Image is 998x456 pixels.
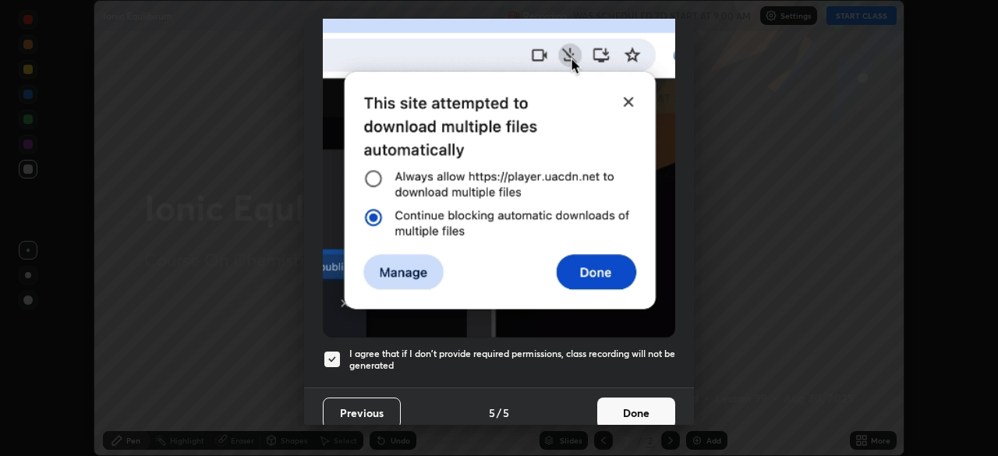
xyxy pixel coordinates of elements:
[489,405,495,421] h4: 5
[597,398,675,429] button: Done
[503,405,509,421] h4: 5
[497,405,501,421] h4: /
[349,348,675,372] h5: I agree that if I don't provide required permissions, class recording will not be generated
[323,398,401,429] button: Previous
